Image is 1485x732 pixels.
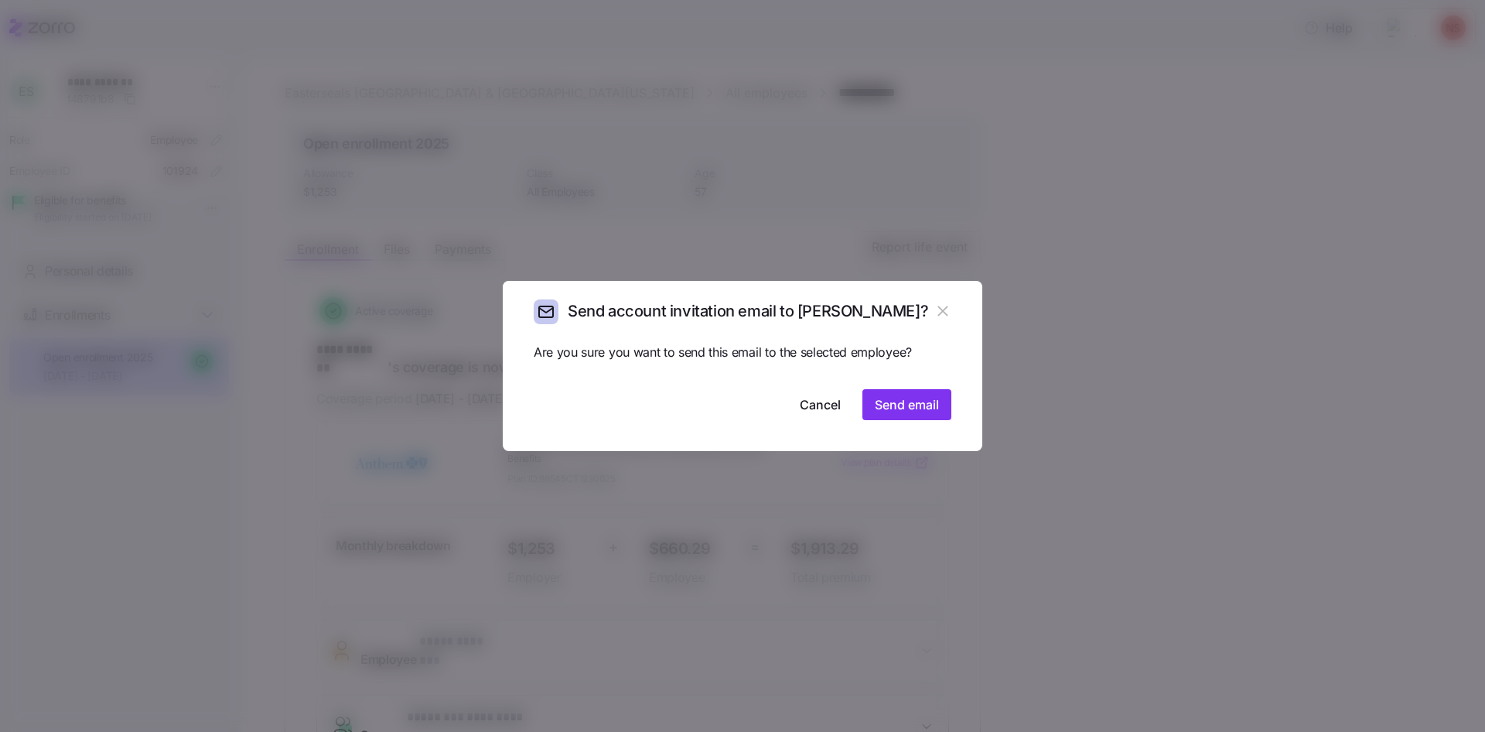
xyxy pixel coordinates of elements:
[800,395,841,414] span: Cancel
[534,343,951,362] span: Are you sure you want to send this email to the selected employee?
[787,389,853,420] button: Cancel
[568,301,928,322] h2: Send account invitation email to [PERSON_NAME]?
[862,389,951,420] button: Send email
[875,395,939,414] span: Send email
